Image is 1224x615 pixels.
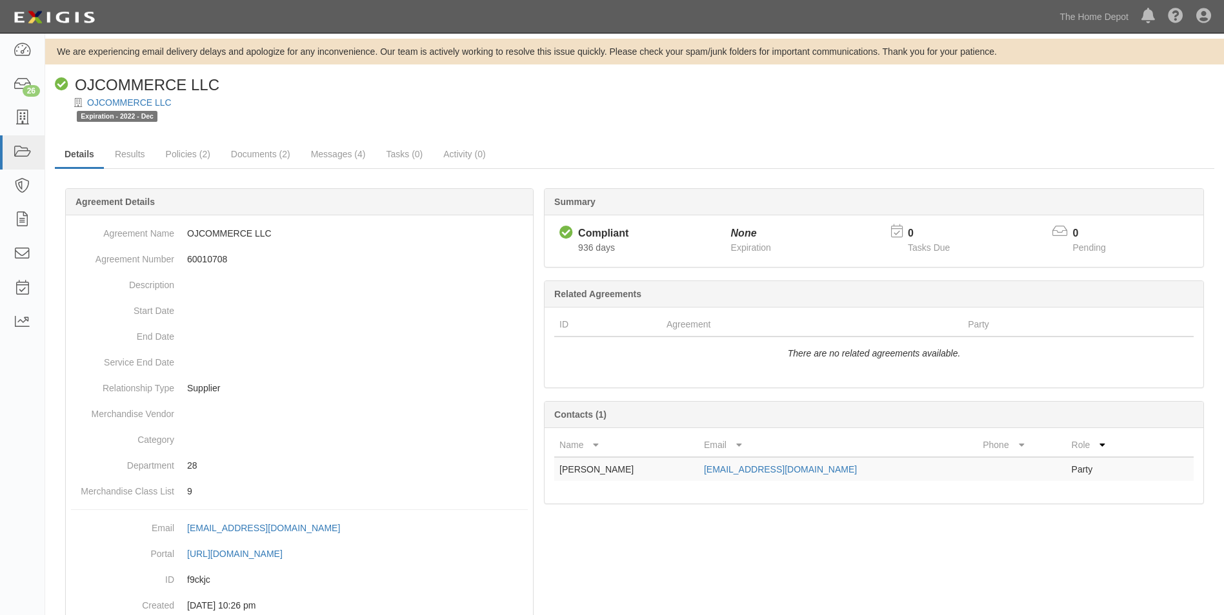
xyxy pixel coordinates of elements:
dt: Category [71,427,174,446]
span: Tasks Due [908,242,950,253]
span: Expiration [731,242,771,253]
dd: Supplier [71,375,528,401]
dt: Agreement Number [71,246,174,266]
dt: ID [71,567,174,586]
dt: Portal [71,541,174,560]
a: Documents (2) [221,141,300,167]
a: Activity (0) [434,141,495,167]
dt: End Date [71,324,174,343]
a: [EMAIL_ADDRESS][DOMAIN_NAME] [704,464,857,474]
th: Party [963,313,1136,337]
dt: Created [71,592,174,612]
th: ID [554,313,661,337]
dt: Relationship Type [71,375,174,395]
p: 9 [187,485,528,498]
i: Compliant [559,226,573,240]
b: Agreement Details [75,197,155,207]
dt: Start Date [71,298,174,317]
th: Phone [978,433,1066,457]
i: None [731,228,757,239]
a: Results [105,141,155,167]
img: logo-5460c22ac91f19d4615b14bd174203de0afe785f0fc80cf4dbbc73dc1793850b.png [10,6,99,29]
dt: Merchandise Class List [71,478,174,498]
dd: OJCOMMERCE LLC [71,220,528,246]
a: Messages (4) [301,141,376,167]
td: Party [1067,457,1142,481]
i: Compliant [55,78,68,92]
div: [EMAIL_ADDRESS][DOMAIN_NAME] [187,522,340,534]
div: Compliant [578,226,628,241]
td: [PERSON_NAME] [554,457,699,481]
th: Role [1067,433,1142,457]
a: [EMAIL_ADDRESS][DOMAIN_NAME] [187,523,354,533]
dt: Department [71,453,174,472]
div: 26 [23,85,40,97]
a: OJCOMMERCE LLC [87,97,172,108]
p: 0 [1073,226,1122,241]
dd: 60010708 [71,246,528,272]
i: Help Center - Complianz [1168,9,1183,24]
span: OJCOMMERCE LLC [75,76,219,93]
th: Name [554,433,699,457]
th: Email [699,433,978,457]
p: 0 [908,226,966,241]
span: Since 02/09/2023 [578,242,615,253]
dt: Description [71,272,174,291]
dt: Merchandise Vendor [71,401,174,420]
i: There are no related agreements available. [788,348,961,358]
b: Summary [554,197,596,207]
a: Tasks (0) [376,141,432,167]
div: OJCOMMERCE LLC [55,74,219,96]
p: 28 [187,459,528,472]
b: Related Agreements [554,289,641,299]
dt: Email [71,515,174,534]
div: We are experiencing email delivery delays and apologize for any inconvenience. Our team is active... [45,45,1224,58]
dt: Agreement Name [71,220,174,240]
a: Policies (2) [156,141,220,167]
span: Expiration - 2022 - Dec [77,111,157,122]
a: Details [55,141,104,169]
dt: Service End Date [71,349,174,369]
a: [URL][DOMAIN_NAME] [187,549,297,559]
span: Pending [1073,242,1106,253]
b: Contacts (1) [554,409,607,420]
th: Agreement [661,313,963,337]
dd: f9ckjc [71,567,528,592]
a: The Home Depot [1053,4,1135,30]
